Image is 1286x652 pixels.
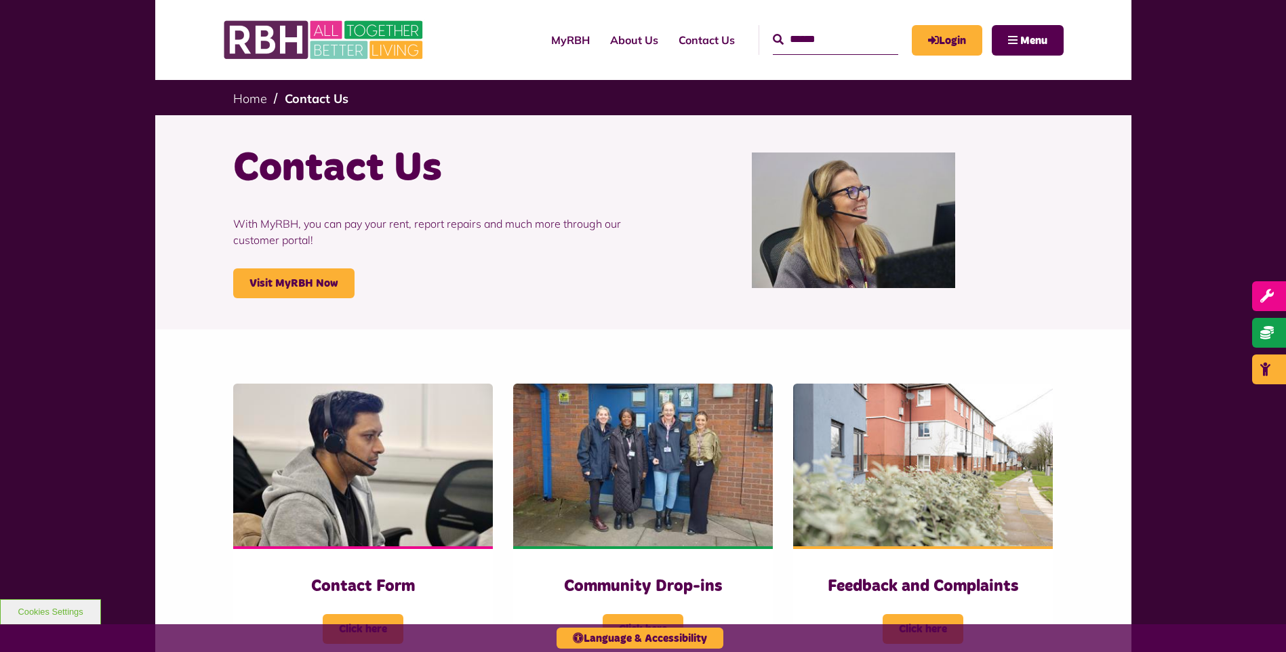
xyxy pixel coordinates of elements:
iframe: Netcall Web Assistant for live chat [1225,591,1286,652]
a: MyRBH [912,25,982,56]
h3: Contact Form [260,576,466,597]
img: Contact Centre February 2024 (1) [752,152,955,288]
a: About Us [600,22,668,58]
img: Heywood Drop In 2024 [513,384,773,546]
button: Navigation [992,25,1064,56]
h3: Community Drop-ins [540,576,746,597]
a: Contact Us [668,22,745,58]
img: RBH [223,14,426,66]
a: MyRBH [541,22,600,58]
h1: Contact Us [233,142,633,195]
a: Contact Us [285,91,348,106]
button: Language & Accessibility [557,628,723,649]
a: Home [233,91,267,106]
span: Menu [1020,35,1047,46]
p: With MyRBH, you can pay your rent, report repairs and much more through our customer portal! [233,195,633,268]
span: Click here [603,614,683,644]
span: Click here [323,614,403,644]
span: Click here [883,614,963,644]
img: SAZMEDIA RBH 22FEB24 97 [793,384,1053,546]
a: Visit MyRBH Now [233,268,355,298]
h3: Feedback and Complaints [820,576,1026,597]
img: Contact Centre February 2024 (4) [233,384,493,546]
